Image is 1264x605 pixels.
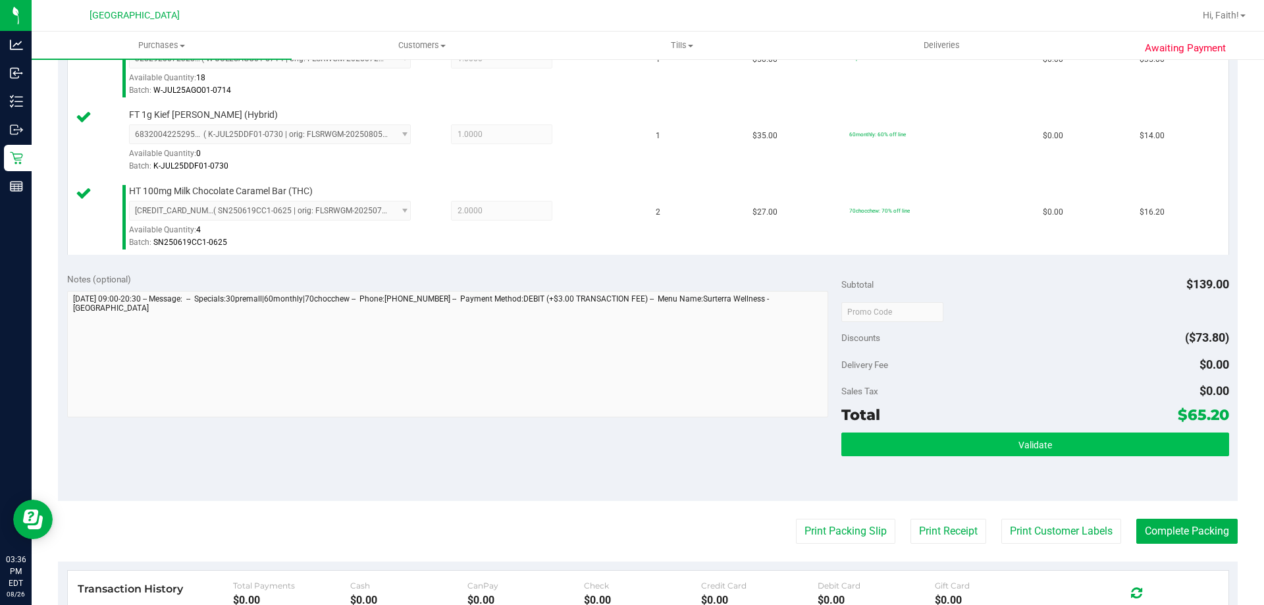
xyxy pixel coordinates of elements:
[1140,206,1165,219] span: $16.20
[67,274,131,284] span: Notes (optional)
[1145,41,1226,56] span: Awaiting Payment
[1140,130,1165,142] span: $14.00
[13,500,53,539] iframe: Resource center
[1043,206,1063,219] span: $0.00
[656,130,660,142] span: 1
[1199,384,1229,398] span: $0.00
[350,581,467,591] div: Cash
[129,68,425,94] div: Available Quantity:
[841,302,943,322] input: Promo Code
[906,39,978,51] span: Deliveries
[818,581,935,591] div: Debit Card
[10,38,23,51] inline-svg: Analytics
[467,581,585,591] div: CanPay
[935,581,1052,591] div: Gift Card
[1203,10,1239,20] span: Hi, Faith!
[1001,519,1121,544] button: Print Customer Labels
[292,39,551,51] span: Customers
[752,130,777,142] span: $35.00
[10,151,23,165] inline-svg: Retail
[129,221,425,246] div: Available Quantity:
[1136,519,1238,544] button: Complete Packing
[1185,330,1229,344] span: ($73.80)
[32,32,292,59] a: Purchases
[129,238,151,247] span: Batch:
[10,95,23,108] inline-svg: Inventory
[196,225,201,234] span: 4
[701,581,818,591] div: Credit Card
[841,386,878,396] span: Sales Tax
[10,123,23,136] inline-svg: Outbound
[849,131,906,138] span: 60monthly: 60% off line
[1018,440,1052,450] span: Validate
[812,32,1072,59] a: Deliveries
[153,86,231,95] span: W-JUL25AGO01-0714
[6,554,26,589] p: 03:36 PM EDT
[129,109,278,121] span: FT 1g Kief [PERSON_NAME] (Hybrid)
[841,433,1228,456] button: Validate
[1186,277,1229,291] span: $139.00
[910,519,986,544] button: Print Receipt
[153,238,227,247] span: SN250619CC1-0625
[796,519,895,544] button: Print Packing Slip
[752,206,777,219] span: $27.00
[6,589,26,599] p: 08/26
[129,161,151,171] span: Batch:
[196,149,201,158] span: 0
[849,207,910,214] span: 70chocchew: 70% off line
[10,66,23,80] inline-svg: Inbound
[196,73,205,82] span: 18
[841,406,880,424] span: Total
[841,359,888,370] span: Delivery Fee
[1199,357,1229,371] span: $0.00
[1178,406,1229,424] span: $65.20
[584,581,701,591] div: Check
[129,144,425,170] div: Available Quantity:
[552,32,812,59] a: Tills
[1043,130,1063,142] span: $0.00
[153,161,228,171] span: K-JUL25DDF01-0730
[841,326,880,350] span: Discounts
[10,180,23,193] inline-svg: Reports
[90,10,180,21] span: [GEOGRAPHIC_DATA]
[841,279,874,290] span: Subtotal
[656,206,660,219] span: 2
[233,581,350,591] div: Total Payments
[552,39,811,51] span: Tills
[129,185,313,197] span: HT 100mg Milk Chocolate Caramel Bar (THC)
[32,39,292,51] span: Purchases
[129,86,151,95] span: Batch:
[292,32,552,59] a: Customers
